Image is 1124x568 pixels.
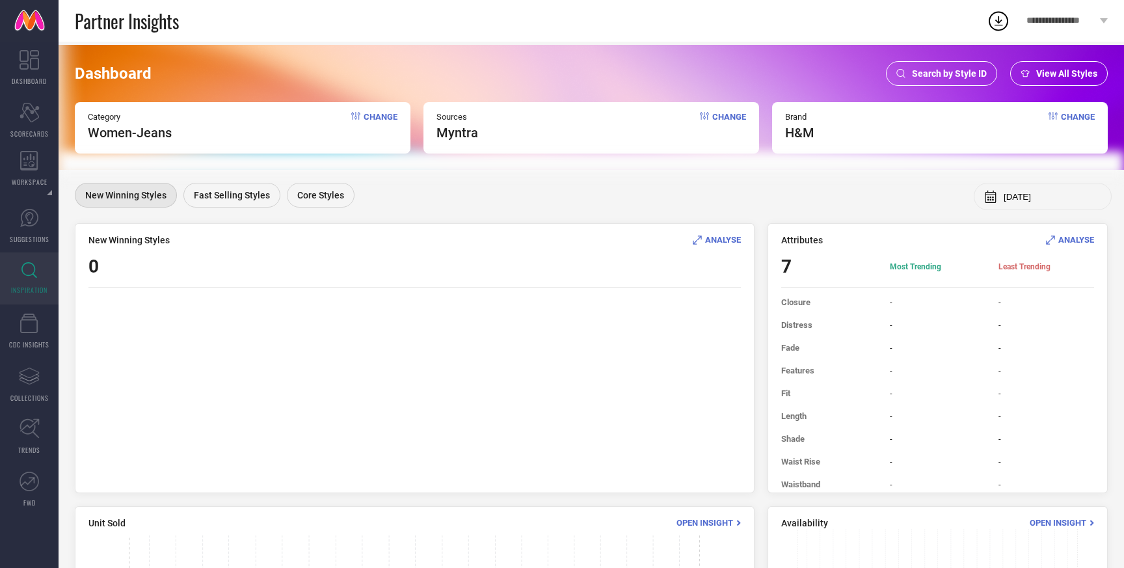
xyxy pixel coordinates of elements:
span: - [998,320,1094,330]
span: h&m [785,125,814,141]
div: Open Insight [676,517,741,529]
span: Unit Sold [88,518,126,528]
span: - [890,434,985,444]
span: Most Trending [890,262,985,272]
span: Waist Rise [781,457,877,467]
span: Open Insight [1030,518,1086,528]
span: SUGGESTIONS [10,234,49,244]
span: - [998,457,1094,467]
span: Partner Insights [75,8,179,34]
span: Closure [781,297,877,307]
span: Open Insight [676,518,733,528]
span: ANALYSE [705,235,741,245]
span: Search by Style ID [912,68,987,79]
span: Change [712,112,746,141]
div: Analyse [693,234,741,246]
span: Dashboard [75,64,152,83]
span: Brand [785,112,814,122]
span: Least Trending [998,262,1094,272]
span: 7 [781,256,877,277]
span: - [890,480,985,489]
span: myntra [436,125,478,141]
span: Waistband [781,480,877,489]
span: Availability [781,518,828,528]
span: - [998,297,1094,307]
span: Sources [436,112,478,122]
span: - [890,343,985,353]
span: DASHBOARD [12,76,47,86]
span: New Winning Styles [85,190,167,200]
span: Category [88,112,172,122]
span: Distress [781,320,877,330]
span: SCORECARDS [10,129,49,139]
span: - [998,388,1094,398]
span: - [998,343,1094,353]
span: New Winning Styles [88,235,170,245]
span: FWD [23,498,36,507]
span: ANALYSE [1058,235,1094,245]
span: - [890,366,985,375]
span: - [890,320,985,330]
span: - [890,388,985,398]
span: CDC INSIGHTS [9,340,49,349]
input: Select month [1004,192,1101,202]
span: View All Styles [1036,68,1097,79]
span: Women-Jeans [88,125,172,141]
span: WORKSPACE [12,177,47,187]
span: - [998,366,1094,375]
div: Open Insight [1030,517,1094,529]
span: Core Styles [297,190,344,200]
span: Fade [781,343,877,353]
span: Length [781,411,877,421]
span: Features [781,366,877,375]
span: TRENDS [18,445,40,455]
span: 0 [88,256,99,277]
div: Open download list [987,9,1010,33]
div: Analyse [1046,234,1094,246]
span: - [998,411,1094,421]
span: Change [1061,112,1095,141]
span: - [890,297,985,307]
span: INSPIRATION [11,285,47,295]
span: Fast Selling Styles [194,190,270,200]
span: Shade [781,434,877,444]
span: Attributes [781,235,823,245]
span: - [998,434,1094,444]
span: - [890,411,985,421]
span: - [890,457,985,467]
span: COLLECTIONS [10,393,49,403]
span: - [998,480,1094,489]
span: Fit [781,388,877,398]
span: Change [364,112,397,141]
